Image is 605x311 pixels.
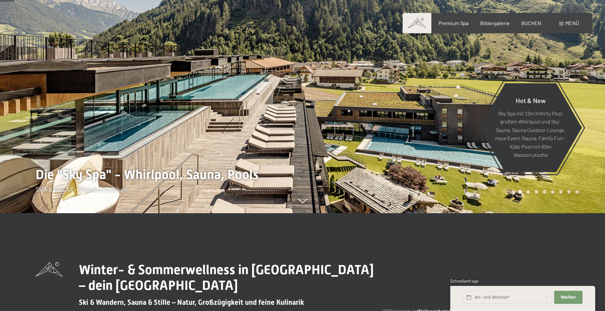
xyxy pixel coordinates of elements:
[480,20,510,26] a: Bildergalerie
[559,190,563,194] div: Carousel Page 6
[479,83,582,172] a: Hot & New Sky Spa mit 23m Infinity Pool, großem Whirlpool und Sky-Sauna, Sauna Outdoor Lounge, ne...
[516,190,579,194] div: Carousel Pagination
[79,298,304,306] span: Ski & Wandern, Sauna & Stille – Natur, Großzügigkeit und feine Kulinarik
[575,190,579,194] div: Carousel Page 8
[79,262,374,293] span: Winter- & Sommerwellness in [GEOGRAPHIC_DATA] – dein [GEOGRAPHIC_DATA]
[495,109,566,159] p: Sky Spa mit 23m Infinity Pool, großem Whirlpool und Sky-Sauna, Sauna Outdoor Lounge, neue Event-S...
[535,190,538,194] div: Carousel Page 3
[450,278,479,284] span: Schnellanfrage
[518,190,522,194] div: Carousel Page 1 (Current Slide)
[516,96,546,104] span: Hot & New
[565,20,579,26] span: Menü
[543,190,546,194] div: Carousel Page 4
[521,20,541,26] a: BUCHEN
[561,294,576,300] span: Weiter
[526,190,530,194] div: Carousel Page 2
[439,20,468,26] a: Premium Spa
[554,291,582,304] button: Weiter
[551,190,555,194] div: Carousel Page 5
[567,190,571,194] div: Carousel Page 7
